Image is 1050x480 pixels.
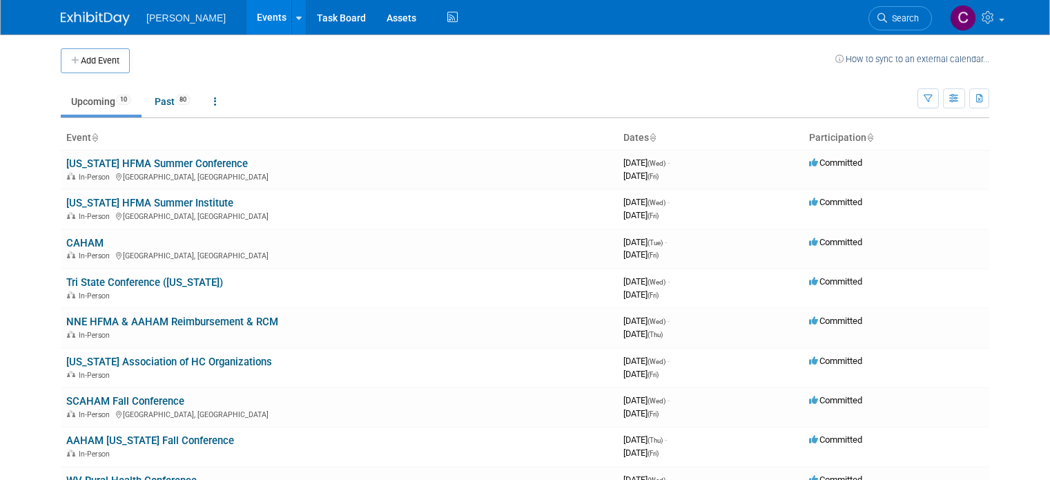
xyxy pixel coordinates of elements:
[809,197,862,207] span: Committed
[623,369,659,379] span: [DATE]
[648,358,665,365] span: (Wed)
[144,88,201,115] a: Past80
[67,371,75,378] img: In-Person Event
[146,12,226,23] span: [PERSON_NAME]
[66,249,612,260] div: [GEOGRAPHIC_DATA], [GEOGRAPHIC_DATA]
[66,395,184,407] a: SCAHAM Fall Conference
[61,88,142,115] a: Upcoming10
[809,157,862,168] span: Committed
[866,132,873,143] a: Sort by Participation Type
[79,251,114,260] span: In-Person
[648,331,663,338] span: (Thu)
[623,316,670,326] span: [DATE]
[665,434,667,445] span: -
[66,434,234,447] a: AAHAM [US_STATE] Fall Conference
[66,276,223,289] a: Tri State Conference ([US_STATE])
[66,171,612,182] div: [GEOGRAPHIC_DATA], [GEOGRAPHIC_DATA]
[61,48,130,73] button: Add Event
[623,434,667,445] span: [DATE]
[809,395,862,405] span: Committed
[648,410,659,418] span: (Fri)
[648,251,659,259] span: (Fri)
[648,278,665,286] span: (Wed)
[623,171,659,181] span: [DATE]
[648,173,659,180] span: (Fri)
[668,316,670,326] span: -
[668,157,670,168] span: -
[868,6,932,30] a: Search
[648,212,659,220] span: (Fri)
[67,173,75,180] img: In-Person Event
[79,371,114,380] span: In-Person
[950,5,976,31] img: Chris Cobb
[67,291,75,298] img: In-Person Event
[67,331,75,338] img: In-Person Event
[648,436,663,444] span: (Thu)
[623,395,670,405] span: [DATE]
[648,450,659,457] span: (Fri)
[79,331,114,340] span: In-Person
[79,291,114,300] span: In-Person
[91,132,98,143] a: Sort by Event Name
[623,157,670,168] span: [DATE]
[809,434,862,445] span: Committed
[79,212,114,221] span: In-Person
[623,289,659,300] span: [DATE]
[648,199,665,207] span: (Wed)
[809,316,862,326] span: Committed
[618,126,804,150] th: Dates
[648,239,663,247] span: (Tue)
[648,160,665,167] span: (Wed)
[648,291,659,299] span: (Fri)
[66,408,612,419] div: [GEOGRAPHIC_DATA], [GEOGRAPHIC_DATA]
[623,249,659,260] span: [DATE]
[79,410,114,419] span: In-Person
[835,54,989,64] a: How to sync to an external calendar...
[623,356,670,366] span: [DATE]
[79,450,114,459] span: In-Person
[648,397,665,405] span: (Wed)
[648,318,665,325] span: (Wed)
[668,356,670,366] span: -
[648,371,659,378] span: (Fri)
[623,197,670,207] span: [DATE]
[809,237,862,247] span: Committed
[116,95,131,105] span: 10
[809,356,862,366] span: Committed
[623,237,667,247] span: [DATE]
[79,173,114,182] span: In-Person
[804,126,989,150] th: Participation
[66,356,272,368] a: [US_STATE] Association of HC Organizations
[67,410,75,417] img: In-Person Event
[887,13,919,23] span: Search
[668,276,670,287] span: -
[668,395,670,405] span: -
[668,197,670,207] span: -
[66,157,248,170] a: [US_STATE] HFMA Summer Conference
[66,197,233,209] a: [US_STATE] HFMA Summer Institute
[66,237,104,249] a: CAHAM
[665,237,667,247] span: -
[66,210,612,221] div: [GEOGRAPHIC_DATA], [GEOGRAPHIC_DATA]
[623,276,670,287] span: [DATE]
[67,251,75,258] img: In-Person Event
[66,316,278,328] a: NNE HFMA & AAHAM Reimbursement & RCM
[623,448,659,458] span: [DATE]
[67,212,75,219] img: In-Person Event
[809,276,862,287] span: Committed
[649,132,656,143] a: Sort by Start Date
[623,408,659,419] span: [DATE]
[61,12,130,26] img: ExhibitDay
[623,329,663,339] span: [DATE]
[61,126,618,150] th: Event
[67,450,75,457] img: In-Person Event
[623,210,659,220] span: [DATE]
[175,95,191,105] span: 80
